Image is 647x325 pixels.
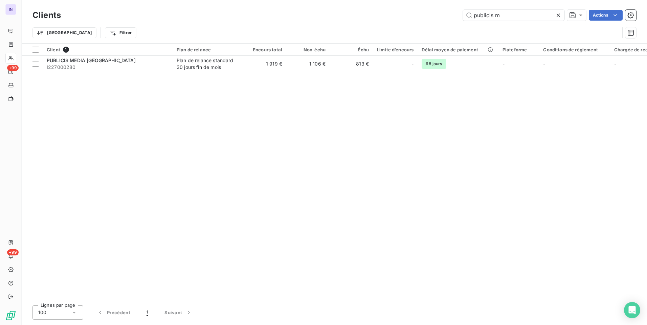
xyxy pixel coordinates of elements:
[105,27,136,38] button: Filtrer
[422,59,446,69] span: 68 jours
[422,47,494,52] div: Délai moyen de paiement
[543,61,545,67] span: -
[589,10,623,21] button: Actions
[63,47,69,53] span: 1
[334,47,369,52] div: Échu
[247,47,282,52] div: Encours total
[32,27,96,38] button: [GEOGRAPHIC_DATA]
[38,309,46,316] span: 100
[7,65,19,71] span: +99
[5,310,16,321] img: Logo LeanPay
[47,57,136,63] span: PUBLICIS MEDIA [GEOGRAPHIC_DATA]
[156,305,200,320] button: Suivant
[543,47,606,52] div: Conditions de règlement
[32,9,61,21] h3: Clients
[7,249,19,255] span: +99
[290,47,326,52] div: Non-échu
[243,56,286,72] td: 1 919 €
[5,66,16,77] a: +99
[47,47,60,52] span: Client
[624,302,640,318] div: Open Intercom Messenger
[503,61,505,67] span: -
[330,56,373,72] td: 813 €
[463,10,564,21] input: Rechercher
[614,61,616,67] span: -
[138,305,156,320] button: 1
[147,309,148,316] span: 1
[286,56,330,72] td: 1 106 €
[5,4,16,15] div: IN
[411,60,414,67] span: -
[177,47,239,52] div: Plan de relance
[377,47,414,52] div: Limite d’encours
[47,64,169,71] span: I227000280
[177,57,239,71] div: Plan de relance standard 30 jours fin de mois
[503,47,535,52] div: Plateforme
[89,305,138,320] button: Précédent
